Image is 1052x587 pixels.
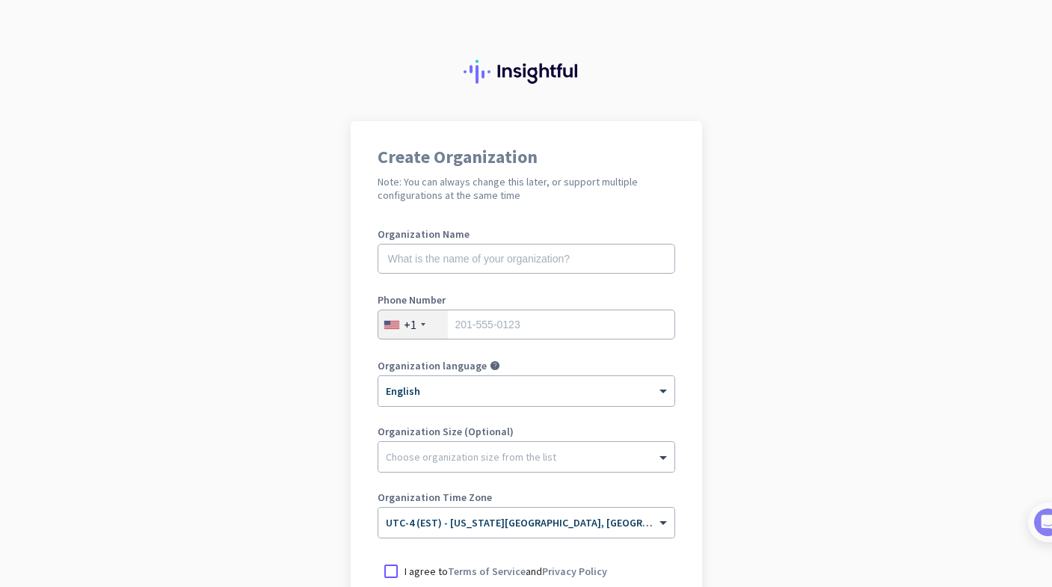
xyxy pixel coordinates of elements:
[378,310,675,339] input: 201-555-0123
[448,565,526,578] a: Terms of Service
[378,426,675,437] label: Organization Size (Optional)
[405,564,607,579] p: I agree to and
[378,229,675,239] label: Organization Name
[378,175,675,202] h2: Note: You can always change this later, or support multiple configurations at the same time
[378,360,487,371] label: Organization language
[490,360,500,371] i: help
[378,244,675,274] input: What is the name of your organization?
[404,317,416,332] div: +1
[378,492,675,503] label: Organization Time Zone
[542,565,607,578] a: Privacy Policy
[464,60,589,84] img: Insightful
[378,295,675,305] label: Phone Number
[378,148,675,166] h1: Create Organization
